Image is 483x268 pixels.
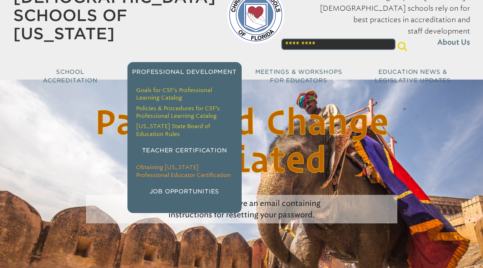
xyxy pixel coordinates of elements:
[132,69,236,75] span: Professional Development
[375,69,451,84] span: Education News & Legislative Updates
[43,69,97,84] span: School Accreditation
[58,97,425,183] h1: Password Change Initiated
[136,123,210,137] a: [US_STATE] State Board of Education Rules
[136,164,231,178] a: Obtaining [US_STATE] Professional Educator Certification
[136,187,233,196] h3: Job Opportunities
[86,195,397,223] p: You should now receive an email containing instructions for resetting your password.
[136,105,220,119] a: Policies & Procedures for CSF’s Professional Learning Catalog
[437,37,470,48] span: About Us
[136,87,212,101] a: Goals for CSF’s Professional Learning Catalog
[255,69,342,84] span: Meetings & Workshops for Educators
[136,146,233,155] h3: Teacher Certification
